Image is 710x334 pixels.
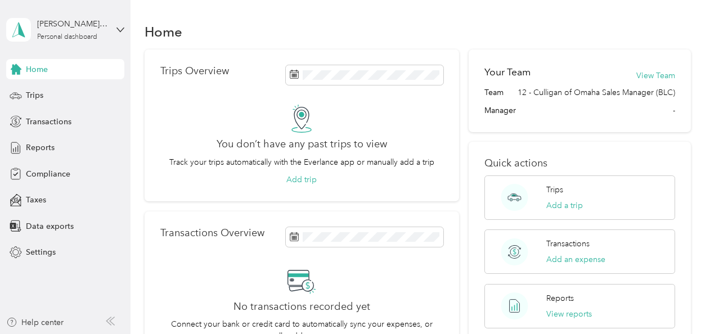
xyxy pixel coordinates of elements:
div: [PERSON_NAME][EMAIL_ADDRESS][PERSON_NAME][DOMAIN_NAME] [37,18,107,30]
p: Transactions Overview [160,227,264,239]
p: Trips [546,184,563,196]
button: Add an expense [546,254,605,265]
p: Trips Overview [160,65,229,77]
h2: Your Team [484,65,531,79]
span: Data exports [26,220,74,232]
span: Reports [26,142,55,154]
button: View reports [546,308,592,320]
span: Compliance [26,168,70,180]
button: View Team [636,70,675,82]
button: Add a trip [546,200,583,211]
p: Quick actions [484,157,675,169]
span: Home [26,64,48,75]
h2: You don’t have any past trips to view [217,138,387,150]
button: Help center [6,317,64,328]
h2: No transactions recorded yet [233,301,370,313]
span: Transactions [26,116,71,128]
iframe: Everlance-gr Chat Button Frame [647,271,710,334]
p: Reports [546,292,574,304]
span: 12 - Culligan of Omaha Sales Manager (BLC) [518,87,675,98]
span: - [673,105,675,116]
div: Personal dashboard [37,34,97,40]
span: Settings [26,246,56,258]
button: Add trip [286,174,317,186]
p: Transactions [546,238,590,250]
span: Team [484,87,504,98]
span: Taxes [26,194,46,206]
span: Manager [484,105,516,116]
h1: Home [145,26,182,38]
span: Trips [26,89,43,101]
p: Track your trips automatically with the Everlance app or manually add a trip [169,156,434,168]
